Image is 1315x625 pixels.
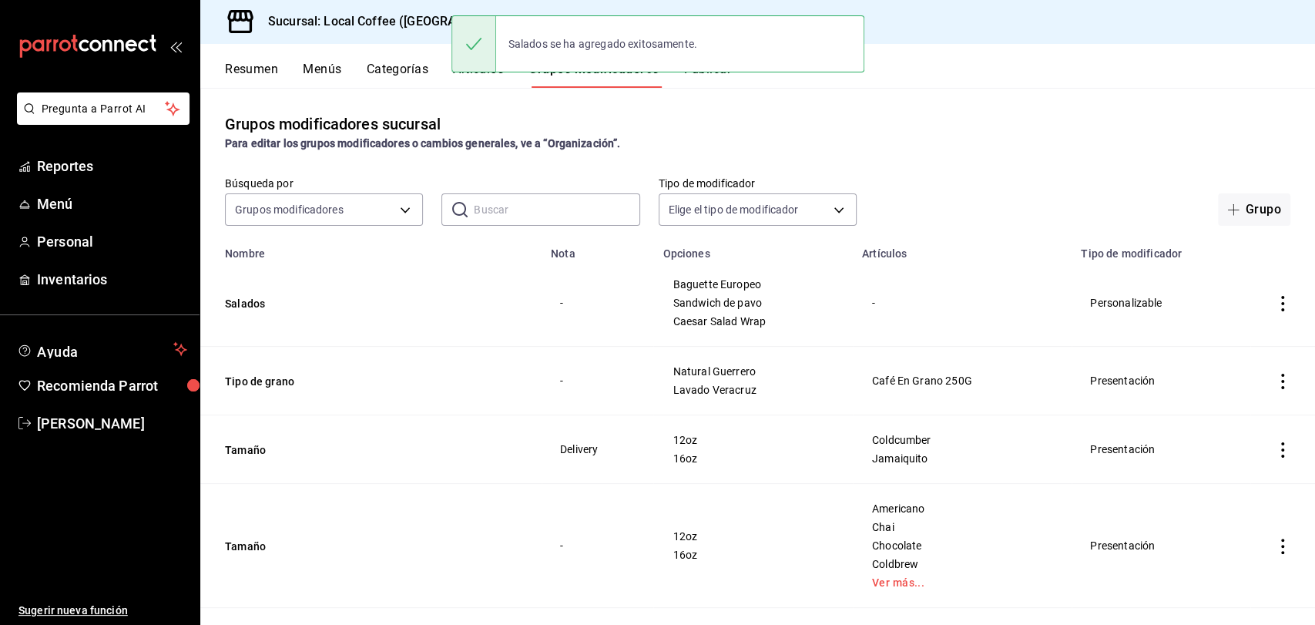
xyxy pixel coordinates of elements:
[1072,415,1250,484] td: Presentación
[872,577,1052,588] a: Ver más...
[673,366,833,377] span: Natural Guerrero
[872,375,1052,386] span: Café En Grano 250G
[653,238,852,260] th: Opciones
[225,137,620,150] strong: Para editar los grupos modificadores o cambios generales, ve a “Organización”.
[225,113,441,136] div: Grupos modificadores sucursal
[1275,374,1290,389] button: actions
[37,193,187,214] span: Menú
[669,202,799,217] span: Elige el tipo de modificador
[1072,238,1250,260] th: Tipo de modificador
[872,540,1052,551] span: Chocolate
[303,62,341,88] button: Menús
[542,238,653,260] th: Nota
[1072,347,1250,415] td: Presentación
[42,101,166,117] span: Pregunta a Parrot AI
[474,194,639,225] input: Buscar
[225,539,410,554] button: Tamaño
[673,316,833,327] span: Caesar Salad Wrap
[11,112,190,128] a: Pregunta a Parrot AI
[37,156,187,176] span: Reportes
[673,549,833,560] span: 16oz
[256,12,623,31] h3: Sucursal: Local Coffee ([GEOGRAPHIC_DATA][PERSON_NAME])
[225,62,1315,88] div: navigation tabs
[235,202,344,217] span: Grupos modificadores
[872,503,1052,514] span: Americano
[225,374,410,389] button: Tipo de grano
[17,92,190,125] button: Pregunta a Parrot AI
[673,297,833,308] span: Sandwich de pavo
[542,484,653,608] td: -
[1275,296,1290,311] button: actions
[225,62,278,88] button: Resumen
[37,375,187,396] span: Recomienda Parrot
[37,413,187,434] span: [PERSON_NAME]
[542,347,653,415] td: -
[37,269,187,290] span: Inventarios
[496,27,709,61] div: Salados se ha agregado exitosamente.
[542,260,653,347] td: -
[37,340,167,358] span: Ayuda
[853,238,1072,260] th: Artículos
[225,296,410,311] button: Salados
[673,531,833,542] span: 12oz
[37,231,187,252] span: Personal
[872,453,1052,464] span: Jamaiquito
[169,40,182,52] button: open_drawer_menu
[1275,442,1290,458] button: actions
[659,178,857,189] label: Tipo de modificador
[542,415,653,484] td: Delivery
[871,294,1053,311] div: -
[1275,539,1290,554] button: actions
[872,522,1052,533] span: Chai
[673,279,833,290] span: Baguette Europeo
[1218,193,1290,226] button: Grupo
[200,238,542,260] th: Nombre
[872,559,1052,570] span: Coldbrew
[673,435,833,445] span: 12oz
[18,603,187,619] span: Sugerir nueva función
[673,385,833,395] span: Lavado Veracruz
[872,435,1052,445] span: Coldcumber
[225,178,423,189] label: Búsqueda por
[1072,484,1250,608] td: Presentación
[225,442,410,458] button: Tamaño
[367,62,429,88] button: Categorías
[673,453,833,464] span: 16oz
[1072,260,1250,347] td: Personalizable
